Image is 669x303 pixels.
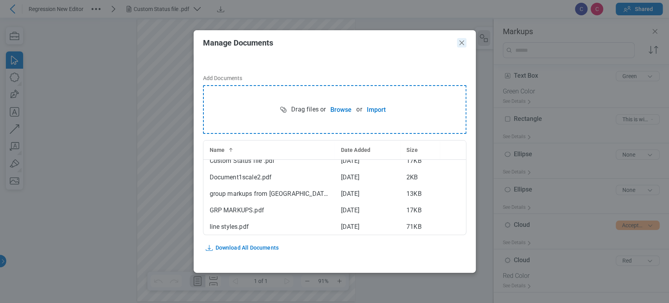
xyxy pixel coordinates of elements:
[210,156,328,166] div: Custom Status file .pdf
[341,146,394,154] div: Date Added
[335,186,401,202] td: [DATE]
[216,244,279,252] span: Download All Documents
[400,186,440,202] td: 13KB
[400,153,440,169] td: 17KB
[335,202,401,219] td: [DATE]
[210,173,328,182] div: Document1scale2.pdf
[203,241,279,254] button: Download All Documents
[400,202,440,219] td: 17KB
[356,102,390,117] div: or
[400,219,440,235] td: 71KB
[326,102,356,117] button: Browse
[210,206,328,215] div: GRP MARKUPS.pdf
[335,153,401,169] td: [DATE]
[362,102,390,117] button: Import
[335,169,401,186] td: [DATE]
[203,38,454,47] h2: Manage Documents
[210,189,328,199] div: group markups from [GEOGRAPHIC_DATA]pdf
[457,38,466,47] button: Close
[210,222,328,232] div: line styles.pdf
[400,169,440,186] td: 2KB
[203,101,466,252] table: bb-data-table
[210,146,328,154] div: Name
[406,146,433,154] div: Size
[291,105,326,114] span: Drag files or
[335,219,401,235] td: [DATE]
[203,74,466,82] label: Add Documents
